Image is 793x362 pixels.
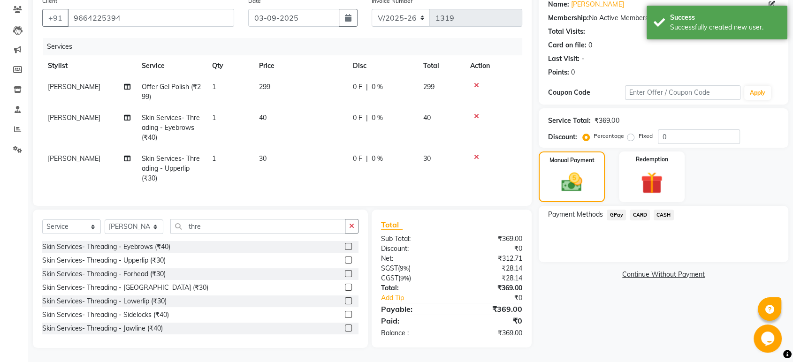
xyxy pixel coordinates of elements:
span: 40 [259,113,267,122]
th: Action [465,55,522,76]
input: Search by Name/Mobile/Email/Code [68,9,234,27]
div: Service Total: [548,116,591,126]
div: Skin Services- Threading - Eyebrows (₹40) [42,242,170,252]
a: Continue Without Payment [541,270,786,279]
div: Last Visit: [548,54,579,64]
div: ( ) [374,273,452,283]
div: ₹369.00 [452,283,530,293]
th: Qty [206,55,253,76]
span: 30 [259,154,267,163]
span: 0 % [372,113,383,123]
div: Payable: [374,303,452,315]
div: Services [43,38,529,55]
div: Skin Services- Threading - Upperlip (₹30) [42,256,166,265]
div: Successfully created new user. [670,23,780,32]
div: Discount: [548,132,577,142]
div: ₹369.00 [452,303,530,315]
span: Total [381,220,403,230]
div: Skin Services- Threading - Jawline (₹40) [42,324,163,333]
div: ₹0 [452,315,530,326]
span: GPay [607,210,626,220]
button: Apply [744,86,771,100]
th: Stylist [42,55,136,76]
span: 0 F [353,82,362,92]
div: ₹312.71 [452,254,530,264]
div: ₹28.14 [452,264,530,273]
a: Add Tip [374,293,465,303]
img: _gift.svg [634,169,669,196]
div: Skin Services- Threading - [GEOGRAPHIC_DATA] (₹30) [42,283,208,293]
div: Total Visits: [548,27,585,37]
button: +91 [42,9,69,27]
iframe: chat widget [754,324,784,353]
div: Skin Services- Threading - Lowerlip (₹30) [42,296,167,306]
div: Balance : [374,328,452,338]
div: ₹369.00 [452,328,530,338]
span: CASH [654,210,674,220]
span: 0 F [353,113,362,123]
span: Payment Methods [548,210,603,219]
span: SGST [381,264,398,272]
img: _cash.svg [555,170,588,194]
span: [PERSON_NAME] [48,83,100,91]
span: 9% [400,274,409,282]
span: [PERSON_NAME] [48,154,100,163]
div: No Active Membership [548,13,779,23]
div: Paid: [374,315,452,326]
th: Total [418,55,465,76]
span: Skin Services- Threading - Eyebrows (₹40) [142,113,200,142]
div: Points: [548,68,569,77]
span: 1 [212,83,216,91]
th: Price [253,55,347,76]
div: Skin Services- Threading - Sidelocks (₹40) [42,310,169,320]
div: ₹28.14 [452,273,530,283]
div: Net: [374,254,452,264]
div: 0 [571,68,575,77]
span: 299 [259,83,270,91]
div: ₹369.00 [595,116,619,126]
span: Offer Gel Polish (₹299) [142,83,201,101]
div: Discount: [374,244,452,254]
div: ₹369.00 [452,234,530,244]
th: Disc [347,55,418,76]
div: Success [670,13,780,23]
span: 0 F [353,154,362,164]
div: - [581,54,584,64]
span: 9% [400,264,409,272]
span: 0 % [372,82,383,92]
span: | [366,113,368,123]
span: 1 [212,113,216,122]
span: | [366,154,368,164]
div: Card on file: [548,40,587,50]
input: Search or Scan [170,219,345,234]
span: Skin Services- Threading - Upperlip (₹30) [142,154,200,182]
span: [PERSON_NAME] [48,113,100,122]
span: 299 [423,83,435,91]
span: CGST [381,274,398,282]
div: Coupon Code [548,88,625,98]
th: Service [136,55,206,76]
span: CARD [630,210,650,220]
div: ₹0 [452,244,530,254]
label: Fixed [638,132,652,140]
div: Membership: [548,13,589,23]
span: 0 % [372,154,383,164]
div: Skin Services- Threading - Forhead (₹30) [42,269,166,279]
div: 0 [588,40,592,50]
div: Sub Total: [374,234,452,244]
span: | [366,82,368,92]
div: ( ) [374,264,452,273]
div: ₹0 [465,293,529,303]
span: 30 [423,154,431,163]
label: Manual Payment [549,156,595,165]
div: Total: [374,283,452,293]
span: 1 [212,154,216,163]
span: 40 [423,113,431,122]
input: Enter Offer / Coupon Code [625,85,740,100]
label: Redemption [635,155,668,164]
label: Percentage [594,132,624,140]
